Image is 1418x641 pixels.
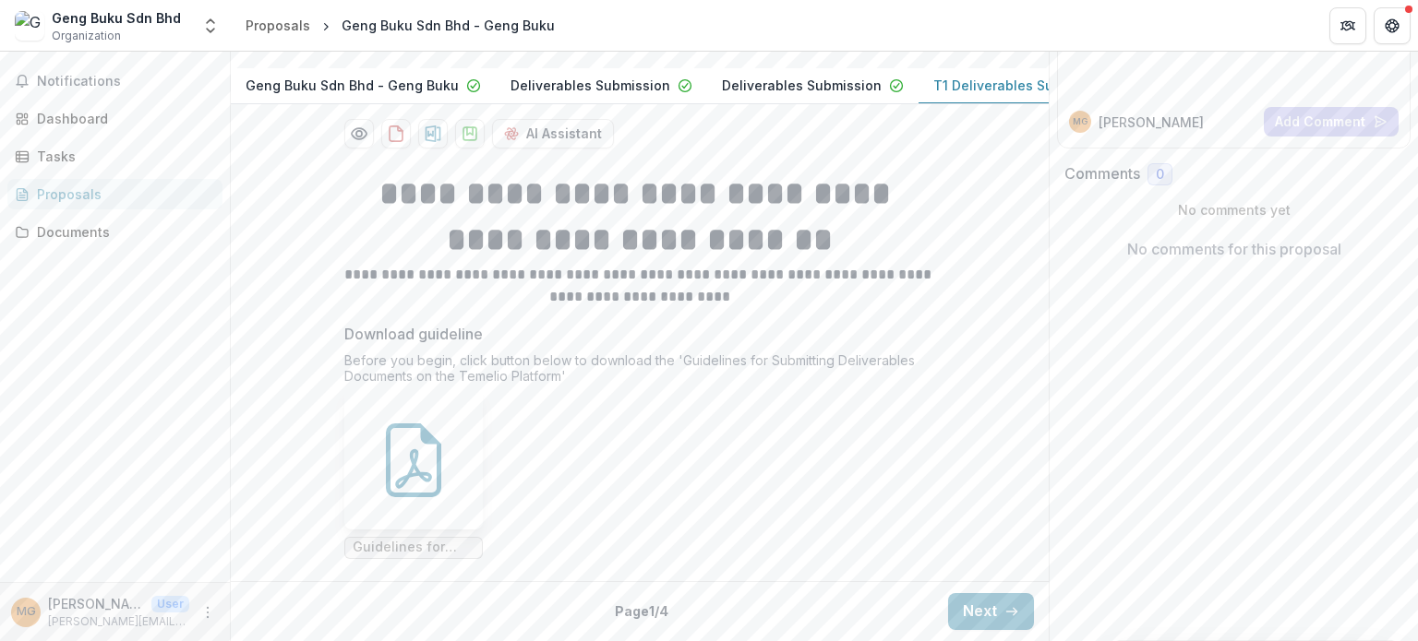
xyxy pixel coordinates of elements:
div: Geng Buku Sdn Bhd [52,8,181,28]
span: Guidelines for Submitting Deliverables Documents.pdf [353,540,475,555]
div: Proposals [37,184,208,204]
p: T1 Deliverables Submission [933,76,1112,95]
a: Tasks [7,141,222,172]
div: Tasks [37,147,208,166]
button: Open entity switcher [198,7,223,44]
p: Deliverables Submission [511,76,670,95]
div: Muhamad Adi Guntor [1073,117,1088,126]
a: Documents [7,217,222,247]
button: AI Assistant [492,119,614,148]
button: download-proposal [455,119,485,148]
a: Dashboard [7,103,222,134]
div: Geng Buku Sdn Bhd - Geng Buku [342,16,555,35]
button: Next [948,593,1034,630]
p: [PERSON_NAME] [PERSON_NAME] [48,594,144,613]
nav: breadcrumb [238,12,562,39]
button: download-proposal [381,119,411,148]
p: No comments yet [1064,200,1403,220]
a: Proposals [7,179,222,209]
button: More [197,601,219,623]
span: Notifications [37,74,215,89]
div: Muhamad Adi Guntor [17,606,36,618]
div: Dashboard [37,109,208,128]
div: Proposals [246,16,310,35]
p: Page 1 / 4 [615,601,668,621]
div: Before you begin, click button below to download the 'Guidelines for Submitting Deliverables Docu... [344,352,935,391]
span: 0 [1156,167,1164,183]
button: Add Comment [1264,107,1399,137]
button: download-proposal [418,119,448,148]
a: Proposals [238,12,318,39]
p: [PERSON_NAME] [1099,113,1204,132]
p: [PERSON_NAME][EMAIL_ADDRESS][DOMAIN_NAME] [48,613,189,630]
h2: Comments [1064,165,1140,183]
button: Get Help [1374,7,1411,44]
p: Deliverables Submission [722,76,882,95]
div: Guidelines for Submitting Deliverables Documents.pdf [344,391,483,559]
button: Notifications [7,66,222,96]
p: Geng Buku Sdn Bhd - Geng Buku [246,76,459,95]
div: Documents [37,222,208,242]
button: Partners [1329,7,1366,44]
img: Geng Buku Sdn Bhd [15,11,44,41]
p: Download guideline [344,323,483,345]
p: No comments for this proposal [1127,238,1341,260]
button: Preview 914629fd-b5ce-42de-8102-c74deb586d1c-3.pdf [344,119,374,148]
p: User [151,596,189,612]
span: Organization [52,28,121,44]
